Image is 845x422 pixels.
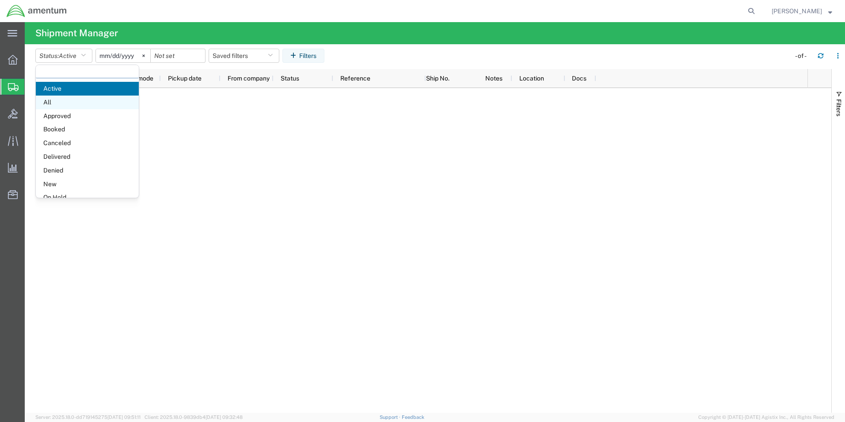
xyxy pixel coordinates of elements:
button: [PERSON_NAME] [771,6,833,16]
button: Filters [282,49,324,63]
span: Pickup date [168,75,202,82]
span: New [36,177,139,191]
button: Saved filters [209,49,279,63]
span: From company [228,75,270,82]
span: Copyright © [DATE]-[DATE] Agistix Inc., All Rights Reserved [698,414,834,421]
span: [DATE] 09:51:11 [107,414,141,420]
span: Reference [340,75,370,82]
span: On Hold [36,191,139,204]
span: Filters [835,99,842,116]
input: Not set [151,49,205,62]
span: Booked [36,123,139,136]
a: Feedback [402,414,424,420]
button: Status:Active [35,49,92,63]
span: Notes [485,75,502,82]
span: Active [36,82,139,96]
span: Canceled [36,136,139,150]
span: Location [519,75,544,82]
span: Joel Salinas [772,6,822,16]
img: logo [6,4,67,18]
span: Status [281,75,299,82]
a: Support [380,414,402,420]
div: - of - [795,51,811,61]
span: Docs [572,75,586,82]
input: Not set [96,49,150,62]
span: Client: 2025.18.0-9839db4 [145,414,243,420]
span: Server: 2025.18.0-dd719145275 [35,414,141,420]
span: Denied [36,164,139,177]
span: [DATE] 09:32:48 [206,414,243,420]
span: All [36,96,139,109]
span: Delivered [36,150,139,164]
span: Approved [36,109,139,123]
h4: Shipment Manager [35,22,118,44]
span: Ship No. [426,75,449,82]
span: Active [59,52,76,59]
